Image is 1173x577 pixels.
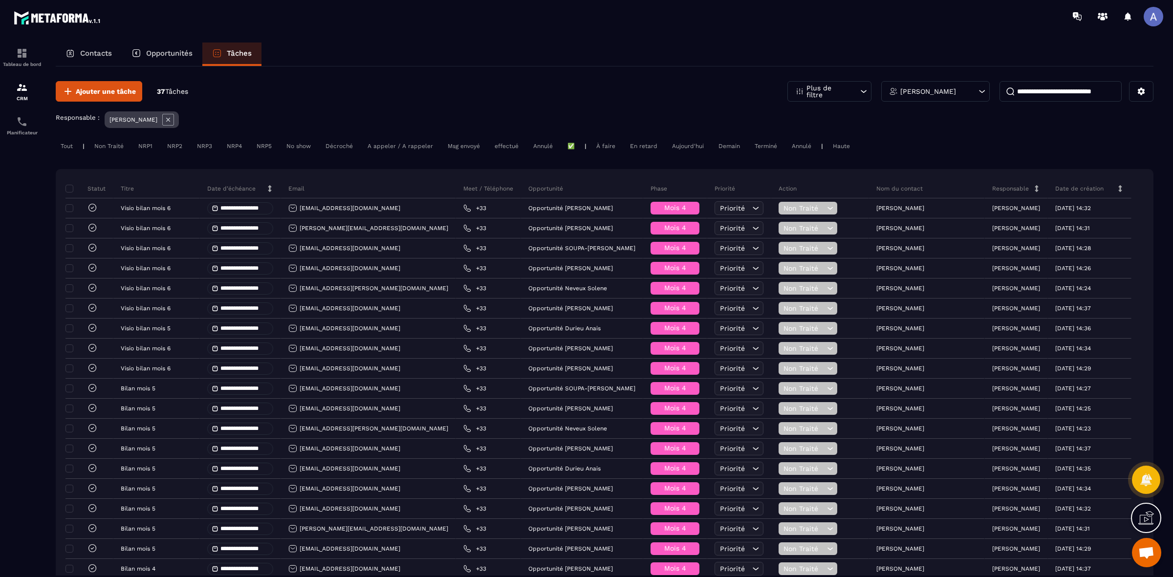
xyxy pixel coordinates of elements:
a: +33 [463,364,486,372]
p: [DATE] 14:24 [1055,285,1091,292]
p: Planificateur [2,130,42,135]
span: Non Traité [783,445,825,452]
div: Msg envoyé [443,140,485,152]
p: [PERSON_NAME] [992,305,1040,312]
p: Bilan mois 4 [121,565,155,572]
a: +33 [463,445,486,452]
span: Priorité [720,465,745,472]
a: +33 [463,505,486,513]
p: Visio bilan mois 6 [121,245,171,252]
p: Email [288,185,304,192]
span: Mois 4 [664,504,686,512]
span: Priorité [720,565,745,573]
p: Nom du contact [876,185,923,192]
p: Opportunité [PERSON_NAME] [528,545,613,552]
p: [PERSON_NAME] [992,445,1040,452]
p: [PERSON_NAME] [876,345,924,352]
div: Décroché [321,140,358,152]
p: Bilan mois 5 [121,505,155,512]
p: Date de création [1055,185,1104,192]
p: [PERSON_NAME] [992,565,1040,572]
div: A appeler / A rappeler [363,140,438,152]
p: [PERSON_NAME] [992,425,1040,432]
p: Responsable : [56,114,100,121]
p: [PERSON_NAME] [992,245,1040,252]
span: Mois 4 [664,304,686,312]
p: Bilan mois 5 [121,545,155,552]
a: Contacts [56,43,122,66]
span: Non Traité [783,204,825,212]
span: Priorité [720,304,745,312]
p: Opportunité Neveux Solene [528,425,607,432]
p: [PERSON_NAME] [992,545,1040,552]
span: Non Traité [783,405,825,412]
p: [PERSON_NAME] [876,365,924,372]
a: formationformationCRM [2,74,42,108]
div: Non Traité [89,140,129,152]
p: [PERSON_NAME] [876,505,924,512]
p: Visio bilan mois 6 [121,225,171,232]
p: Visio bilan mois 6 [121,365,171,372]
p: Visio bilan mois 6 [121,305,171,312]
div: NRP5 [252,140,277,152]
p: [PERSON_NAME] [992,505,1040,512]
span: Non Traité [783,385,825,392]
p: [PERSON_NAME] [992,465,1040,472]
span: Mois 4 [664,444,686,452]
span: Mois 4 [664,244,686,252]
span: Priorité [720,425,745,432]
div: Annulé [787,140,816,152]
div: Tout [56,140,78,152]
p: [DATE] 14:37 [1055,305,1091,312]
a: +33 [463,344,486,352]
div: Annulé [528,140,558,152]
div: En retard [625,140,662,152]
p: Visio bilan mois 6 [121,285,171,292]
p: Priorité [715,185,735,192]
p: [PERSON_NAME] [992,265,1040,272]
a: +33 [463,485,486,492]
span: Mois 4 [664,344,686,352]
span: Mois 4 [664,404,686,412]
p: Opportunité [PERSON_NAME] [528,525,613,532]
p: Opportunité SOUPA-[PERSON_NAME] [528,385,635,392]
p: [PERSON_NAME] [876,465,924,472]
p: [DATE] 14:31 [1055,225,1090,232]
p: [PERSON_NAME] [992,525,1040,532]
p: | [821,143,823,150]
p: Action [779,185,797,192]
p: [PERSON_NAME] [876,525,924,532]
span: Priorité [720,224,745,232]
a: +33 [463,264,486,272]
span: Non Traité [783,525,825,533]
span: Priorité [720,284,745,292]
p: Bilan mois 5 [121,385,155,392]
p: Opportunité Durieu Anais [528,325,601,332]
span: Priorité [720,324,745,332]
p: [DATE] 14:29 [1055,365,1091,372]
img: formation [16,47,28,59]
p: [PERSON_NAME] [109,116,157,123]
p: Opportunités [146,49,193,58]
p: Opportunité [PERSON_NAME] [528,305,613,312]
p: | [83,143,85,150]
span: Priorité [720,264,745,272]
span: Mois 4 [664,384,686,392]
img: logo [14,9,102,26]
a: +33 [463,304,486,312]
span: Non Traité [783,304,825,312]
p: Opportunité [PERSON_NAME] [528,365,613,372]
span: Non Traité [783,224,825,232]
span: Priorité [720,445,745,452]
a: +33 [463,244,486,252]
a: +33 [463,545,486,553]
a: +33 [463,425,486,432]
p: Statut [68,185,106,192]
p: Bilan mois 5 [121,485,155,492]
div: NRP2 [162,140,187,152]
span: Mois 4 [664,264,686,272]
span: Mois 4 [664,484,686,492]
p: Opportunité [PERSON_NAME] [528,345,613,352]
p: [PERSON_NAME] [876,305,924,312]
p: Bilan mois 5 [121,425,155,432]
